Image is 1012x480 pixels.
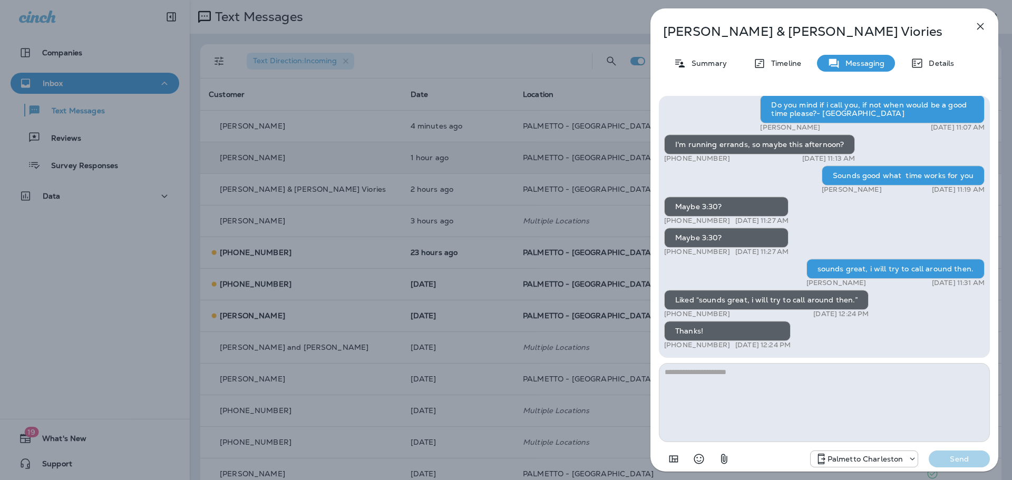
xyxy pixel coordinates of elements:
p: [PERSON_NAME] [822,185,882,194]
div: Maybe 3:30? [664,197,789,217]
p: [DATE] 11:07 AM [931,123,985,132]
button: Add in a premade template [663,448,684,469]
p: [DATE] 11:27 AM [735,248,789,256]
p: [PHONE_NUMBER] [664,248,730,256]
p: [PHONE_NUMBER] [664,310,730,318]
div: Do you mind if i call you, if not when would be a good time please?- [GEOGRAPHIC_DATA] [760,95,985,123]
p: [PERSON_NAME] [760,123,820,132]
p: Timeline [766,59,801,67]
p: [DATE] 11:19 AM [932,185,985,194]
div: Thanks! [664,321,791,341]
p: Details [923,59,954,67]
div: Sounds good what time works for you [822,165,985,185]
div: Maybe 3:30? [664,228,789,248]
div: Liked “sounds great, i will try to call around then.” [664,290,869,310]
div: +1 (843) 277-8322 [811,453,918,465]
div: I'm running errands, so maybe this afternoon? [664,134,855,154]
p: [PHONE_NUMBER] [664,217,730,225]
p: [DATE] 12:24 PM [735,341,791,349]
p: Palmetto Charleston [828,455,903,463]
p: [DATE] 11:31 AM [932,279,985,287]
p: [PHONE_NUMBER] [664,341,730,349]
p: Messaging [840,59,884,67]
p: Summary [686,59,727,67]
div: sounds great, i will try to call around then. [806,259,985,279]
p: [DATE] 12:24 PM [813,310,869,318]
p: [DATE] 11:27 AM [735,217,789,225]
p: [PHONE_NUMBER] [664,154,730,163]
p: [PERSON_NAME] & [PERSON_NAME] Viories [663,24,951,39]
p: [DATE] 11:13 AM [802,154,855,163]
button: Select an emoji [688,448,709,469]
p: [PERSON_NAME] [806,279,867,287]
